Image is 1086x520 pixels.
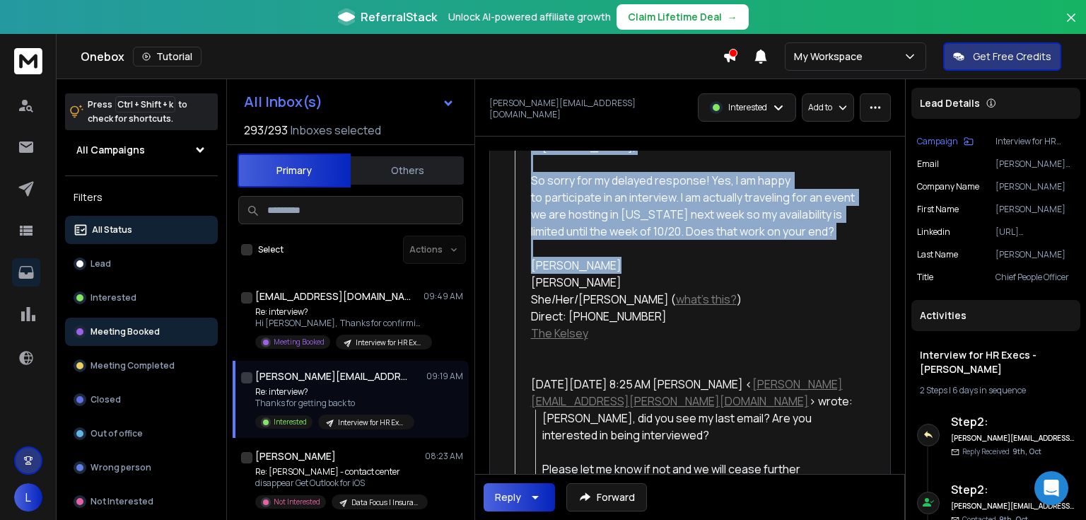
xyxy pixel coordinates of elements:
label: Select [258,244,284,255]
div: [PERSON_NAME] She/Her/[PERSON_NAME] ( ) Direct: [PHONE_NUMBER] [531,274,860,342]
button: Wrong person [65,453,218,482]
a: what’s this? [676,291,737,307]
div: Open Intercom Messenger [1034,471,1068,505]
h6: Step 2 : [951,413,1075,430]
h1: [PERSON_NAME] [255,449,336,463]
button: L [14,483,42,512]
button: Get Free Credits [943,42,1061,71]
p: Unlock AI-powered affiliate growth [448,10,611,24]
p: 09:49 AM [424,291,463,302]
div: [DATE][DATE] 8:25 AM [PERSON_NAME] < > wrote: [531,376,860,410]
div: Reply [495,490,521,504]
div: Please let me know if not and we will cease further communication. [542,461,859,495]
button: Lead [65,250,218,278]
span: 293 / 293 [244,122,288,139]
p: 08:23 AM [425,451,463,462]
span: 6 days in sequence [952,384,1026,396]
p: Re: [PERSON_NAME] - contact center [255,466,425,478]
button: Campaign [917,136,974,147]
p: Reply Received [962,446,1041,457]
span: ReferralStack [361,8,437,25]
p: [PERSON_NAME] [995,204,1075,215]
h1: Interview for HR Execs - [PERSON_NAME] [920,348,1072,376]
p: Re: interview? [255,306,425,318]
p: disappear Get Outlook for iOS [255,478,425,489]
p: Out of office [90,428,143,439]
h3: Inboxes selected [291,122,381,139]
p: Add to [808,102,832,113]
button: All Status [65,216,218,244]
button: Reply [484,483,555,512]
p: First Name [917,204,959,215]
button: Interested [65,284,218,312]
p: Interested [274,417,307,427]
h1: All Inbox(s) [244,95,322,109]
button: All Inbox(s) [233,88,466,116]
p: 09:19 AM [426,371,463,382]
button: Not Interested [65,487,218,516]
div: | [920,385,1072,396]
p: Company Name [917,181,979,192]
button: Tutorial [133,47,202,67]
h1: All Campaigns [76,143,145,157]
p: Email [917,158,939,170]
p: Lead Details [920,96,980,110]
p: Interview for HR Execs - [PERSON_NAME] [356,337,424,348]
button: Meeting Booked [65,318,218,346]
p: Interview for HR Execs - [PERSON_NAME] [995,136,1075,147]
a: The Kelsey [531,325,588,341]
p: Thanks for getting back to [255,398,414,409]
h1: [PERSON_NAME][EMAIL_ADDRESS][DOMAIN_NAME] [255,369,411,383]
p: Not Interested [90,496,153,507]
span: Ctrl + Shift + k [115,96,175,112]
p: Wrong person [90,462,151,473]
p: [PERSON_NAME] [995,181,1075,192]
p: Not Interested [274,497,320,507]
p: Press to check for shortcuts. [88,98,187,126]
h6: Step 2 : [951,481,1075,498]
div: Onebox [81,47,723,67]
button: Primary [238,154,351,187]
p: [URL][DOMAIN_NAME][PERSON_NAME] [995,226,1075,238]
div: So sorry for my delayed response! Yes, I am happy to participate in an interview. I am actually t... [531,172,860,240]
button: Forward [566,483,647,512]
span: 9th, Oct [1012,446,1041,456]
p: Chief People Officer [995,272,1075,283]
h6: [PERSON_NAME][EMAIL_ADDRESS][PERSON_NAME][DOMAIN_NAME] [951,501,1075,512]
p: Meeting Completed [90,360,175,371]
p: Hi [PERSON_NAME], Thanks for confirming your [255,318,425,329]
p: Title [917,272,933,283]
h3: Filters [65,187,218,207]
p: Interested [728,102,767,113]
button: Close banner [1062,8,1080,42]
p: All Status [92,224,132,236]
p: Interview for HR Execs - [PERSON_NAME] [338,417,406,428]
button: All Campaigns [65,136,218,164]
div: [PERSON_NAME], did you see my last email? Are you interested in being interviewed? [542,410,859,444]
p: Meeting Booked [90,326,160,337]
button: Claim Lifetime Deal→ [617,4,749,30]
h6: [PERSON_NAME][EMAIL_ADDRESS][PERSON_NAME][DOMAIN_NAME] [951,433,1075,444]
p: My Workspace [794,50,868,64]
div: Activities [911,300,1080,331]
p: Last Name [917,249,958,260]
span: → [728,10,737,24]
button: Out of office [65,420,218,448]
p: Data Focus | Insurance | 500-10000 | 500-1B [351,497,419,508]
p: Meeting Booked [274,337,325,347]
p: Closed [90,394,121,405]
p: [PERSON_NAME][EMAIL_ADDRESS][DOMAIN_NAME] [489,98,686,120]
p: Campaign [917,136,958,147]
p: Interested [90,292,136,304]
p: linkedin [917,226,950,238]
span: 2 Steps [920,384,947,396]
p: [PERSON_NAME][EMAIL_ADDRESS][DOMAIN_NAME] [995,158,1075,170]
p: [PERSON_NAME] [995,249,1075,260]
button: Closed [65,386,218,414]
div: [PERSON_NAME] [531,257,860,274]
p: Get Free Credits [973,50,1051,64]
button: Others [351,155,464,186]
